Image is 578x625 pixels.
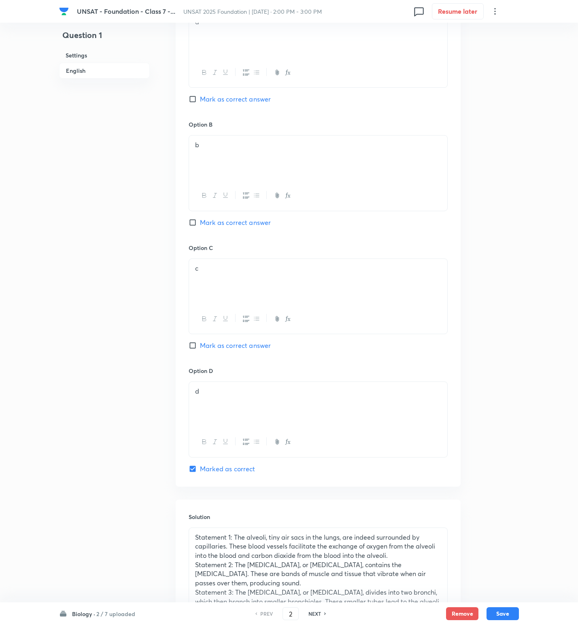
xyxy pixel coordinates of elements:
span: Marked as correct [200,464,255,474]
h6: Option C [189,244,448,252]
h4: Question 1 [59,29,150,48]
p: c [195,264,441,273]
h6: 2 / 7 uploaded [96,610,135,618]
span: UNSAT 2025 Foundation | [DATE] · 2:00 PM - 3:00 PM [183,8,322,15]
button: Save [487,607,519,620]
button: Remove [446,607,478,620]
h6: NEXT [308,610,321,617]
p: d [195,387,441,396]
h6: Option B [189,120,448,129]
span: Mark as correct answer [200,341,271,350]
span: Mark as correct answer [200,94,271,104]
span: Mark as correct answer [200,218,271,227]
h6: English [59,63,150,78]
h6: Settings [59,48,150,63]
a: Company Logo [59,6,70,16]
h6: Solution [189,513,448,521]
p: Statement 2: The [MEDICAL_DATA], or [MEDICAL_DATA], contains the [MEDICAL_DATA]. These are bands ... [195,560,441,588]
h6: Option D [189,367,448,375]
p: Statement 1: The alveoli, tiny air sacs in the lungs, are indeed surrounded by capillaries. These... [195,533,441,560]
button: Resume later [432,3,484,19]
h6: PREV [260,610,273,617]
p: b [195,140,441,150]
h6: Biology · [72,610,95,618]
img: Company Logo [59,6,69,16]
span: UNSAT - Foundation - Class 7 -... [77,7,175,15]
p: Statement 3: The [MEDICAL_DATA], or [MEDICAL_DATA], divides into two bronchi, which then branch i... [195,588,441,606]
